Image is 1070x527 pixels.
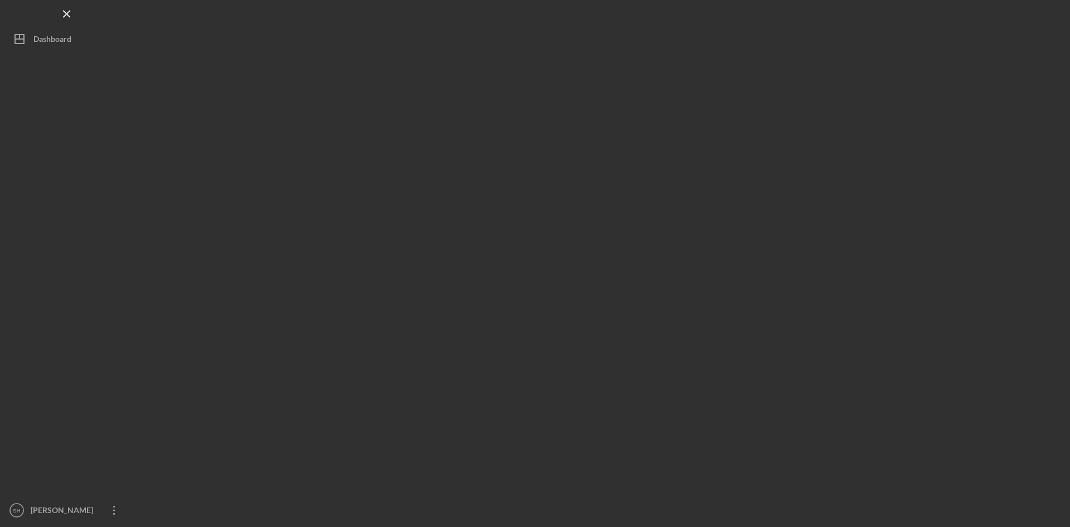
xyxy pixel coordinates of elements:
[6,28,128,50] button: Dashboard
[6,499,128,521] button: SH[PERSON_NAME]
[13,507,20,514] text: SH
[33,28,71,53] div: Dashboard
[28,499,100,524] div: [PERSON_NAME]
